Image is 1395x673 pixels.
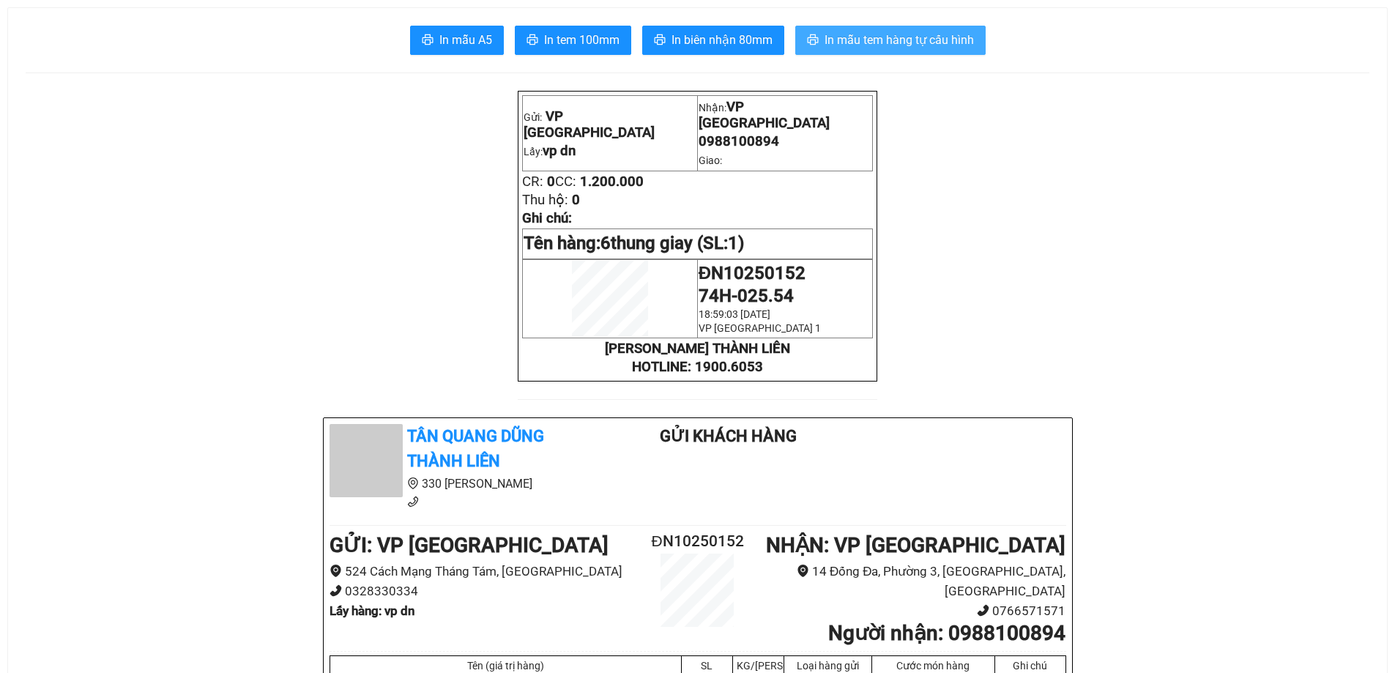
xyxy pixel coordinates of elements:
[330,581,636,601] li: 0328330334
[642,26,784,55] button: printerIn biên nhận 80mm
[600,233,744,253] span: 6thung giay (SL:
[524,108,696,141] p: Gửi:
[543,143,576,159] span: vp dn
[522,192,568,208] span: Thu hộ:
[737,660,780,672] div: KG/[PERSON_NAME]
[524,146,576,157] span: Lấy:
[439,31,492,49] span: In mẫu A5
[407,496,419,507] span: phone
[999,660,1062,672] div: Ghi chú
[825,31,974,49] span: In mẫu tem hàng tự cấu hình
[759,601,1065,621] li: 0766571571
[699,99,871,131] p: Nhận:
[788,660,868,672] div: Loại hàng gửi
[605,341,790,357] strong: [PERSON_NAME] THÀNH LIÊN
[632,359,763,375] strong: HOTLINE: 1900.6053
[654,34,666,48] span: printer
[547,174,555,190] span: 0
[522,174,543,190] span: CR:
[515,26,631,55] button: printerIn tem 100mm
[660,427,797,445] b: Gửi khách hàng
[522,210,572,226] span: Ghi chú:
[807,34,819,48] span: printer
[330,565,342,577] span: environment
[728,233,744,253] span: 1)
[330,603,414,618] b: Lấy hàng : vp dn
[524,233,744,253] span: Tên hàng:
[407,477,419,489] span: environment
[876,660,991,672] div: Cước món hàng
[699,133,779,149] span: 0988100894
[699,286,794,306] span: 74H-025.54
[422,34,434,48] span: printer
[766,533,1065,557] b: NHẬN : VP [GEOGRAPHIC_DATA]
[636,529,759,554] h2: ĐN10250152
[330,533,609,557] b: GỬI : VP [GEOGRAPHIC_DATA]
[699,308,770,320] span: 18:59:03 [DATE]
[330,475,602,493] li: 330 [PERSON_NAME]
[797,565,809,577] span: environment
[699,322,821,334] span: VP [GEOGRAPHIC_DATA] 1
[572,192,580,208] span: 0
[527,34,538,48] span: printer
[555,174,576,190] span: CC:
[795,26,986,55] button: printerIn mẫu tem hàng tự cấu hình
[330,562,636,581] li: 524 Cách Mạng Tháng Tám, [GEOGRAPHIC_DATA]
[524,108,655,141] span: VP [GEOGRAPHIC_DATA]
[759,562,1065,601] li: 14 Đống Đa, Phường 3, [GEOGRAPHIC_DATA], [GEOGRAPHIC_DATA]
[410,26,504,55] button: printerIn mẫu A5
[699,263,806,283] span: ĐN10250152
[544,31,620,49] span: In tem 100mm
[699,99,830,131] span: VP [GEOGRAPHIC_DATA]
[699,155,722,166] span: Giao:
[685,660,729,672] div: SL
[407,427,544,471] b: Tân Quang Dũng Thành Liên
[977,604,989,617] span: phone
[828,621,1065,645] b: Người nhận : 0988100894
[672,31,773,49] span: In biên nhận 80mm
[334,660,677,672] div: Tên (giá trị hàng)
[580,174,644,190] span: 1.200.000
[330,584,342,597] span: phone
